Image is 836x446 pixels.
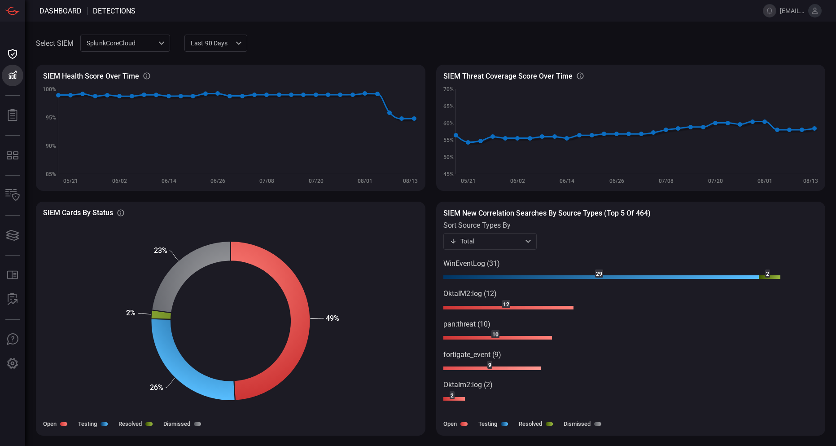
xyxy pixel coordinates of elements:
[757,178,772,184] text: 08/01
[596,271,602,277] text: 29
[259,178,274,184] text: 07/08
[43,86,56,93] text: 100%
[461,178,476,184] text: 05/21
[87,39,156,48] p: SplunkCoreCloud
[443,171,454,177] text: 45%
[46,115,56,121] text: 95%
[492,331,499,338] text: 10
[451,393,454,399] text: 2
[443,380,493,389] text: OktaIm2:log (2)
[112,178,127,184] text: 06/02
[2,185,23,206] button: Inventory
[443,209,818,217] h3: SIEM New correlation searches by source types (Top 5 of 464)
[478,420,497,427] label: Testing
[560,178,574,184] text: 06/14
[78,420,97,427] label: Testing
[443,289,497,298] text: OktaIM2:log (12)
[2,43,23,65] button: Dashboard
[154,246,167,255] text: 23%
[443,137,454,143] text: 55%
[93,7,136,15] span: Detections
[63,178,78,184] text: 05/21
[358,178,372,184] text: 08/01
[443,221,537,230] label: sort source types by
[564,420,591,427] label: Dismissed
[510,178,525,184] text: 06/02
[36,39,74,48] label: Select SIEM
[609,178,624,184] text: 06/26
[210,178,225,184] text: 06/26
[326,314,339,322] text: 49%
[443,103,454,110] text: 65%
[443,154,454,160] text: 50%
[443,86,454,93] text: 70%
[443,350,501,359] text: fortigate_event (9)
[803,178,818,184] text: 08/13
[519,420,542,427] label: Resolved
[2,105,23,126] button: Reports
[488,362,491,368] text: 9
[2,265,23,286] button: Rule Catalog
[46,143,56,149] text: 90%
[118,420,142,427] label: Resolved
[658,178,673,184] text: 07/08
[780,7,805,14] span: [EMAIL_ADDRESS][DOMAIN_NAME]
[191,39,233,48] p: Last 90 days
[766,271,769,277] text: 2
[39,7,82,15] span: Dashboard
[708,178,723,184] text: 07/20
[43,72,139,80] h3: SIEM Health Score Over Time
[43,208,113,217] h3: SIEM Cards By Status
[162,178,176,184] text: 06/14
[443,420,457,427] label: Open
[443,120,454,127] text: 60%
[2,329,23,350] button: Ask Us A Question
[2,289,23,310] button: ALERT ANALYSIS
[2,353,23,375] button: Preferences
[450,237,522,246] div: Total
[2,225,23,246] button: Cards
[443,72,573,80] h3: SIEM Threat coverage score over time
[309,178,324,184] text: 07/20
[443,320,490,328] text: pan:threat (10)
[46,171,56,177] text: 85%
[150,383,163,392] text: 26%
[43,420,57,427] label: Open
[2,65,23,86] button: Detections
[163,420,190,427] label: Dismissed
[2,145,23,166] button: MITRE - Detection Posture
[443,259,500,268] text: WinEventLog (31)
[503,301,509,308] text: 12
[126,309,136,317] text: 2%
[403,178,418,184] text: 08/13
